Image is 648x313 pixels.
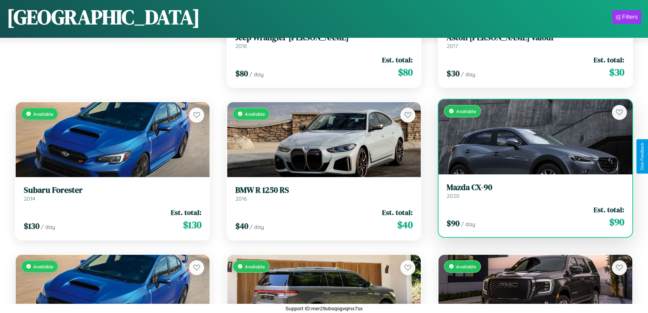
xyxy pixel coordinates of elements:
[447,33,624,49] a: Aston [PERSON_NAME] Valour2017
[33,111,53,117] span: Available
[24,195,35,202] span: 2014
[447,183,624,192] h3: Mazda CX-90
[7,3,200,31] h1: [GEOGRAPHIC_DATA]
[235,33,413,49] a: Jeep Wrangler [PERSON_NAME]2018
[235,185,413,202] a: BMW R 1250 RS2016
[398,65,413,79] span: $ 80
[447,43,458,49] span: 2017
[456,108,476,114] span: Available
[622,14,638,20] div: Filters
[24,185,201,195] h3: Subaru Forester
[235,43,247,49] span: 2018
[41,223,55,230] span: / day
[594,205,624,215] span: Est. total:
[285,304,363,313] p: Support ID: mer29ubsqogvqmx7sx
[235,185,413,195] h3: BMW R 1250 RS
[640,143,645,170] div: Give Feedback
[382,207,413,217] span: Est. total:
[24,185,201,202] a: Subaru Forester2014
[461,221,475,228] span: / day
[249,71,264,78] span: / day
[447,33,624,43] h3: Aston [PERSON_NAME] Valour
[171,207,201,217] span: Est. total:
[245,264,265,269] span: Available
[609,65,624,79] span: $ 30
[235,195,247,202] span: 2016
[447,68,460,79] span: $ 30
[33,264,53,269] span: Available
[235,220,248,232] span: $ 40
[461,71,475,78] span: / day
[397,218,413,232] span: $ 40
[245,111,265,117] span: Available
[183,218,201,232] span: $ 130
[447,183,624,199] a: Mazda CX-902020
[612,10,641,24] button: Filters
[382,55,413,65] span: Est. total:
[235,33,413,43] h3: Jeep Wrangler [PERSON_NAME]
[250,223,264,230] span: / day
[447,218,460,229] span: $ 90
[24,220,39,232] span: $ 130
[609,215,624,229] span: $ 90
[447,192,460,199] span: 2020
[594,55,624,65] span: Est. total:
[456,264,476,269] span: Available
[235,68,248,79] span: $ 80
